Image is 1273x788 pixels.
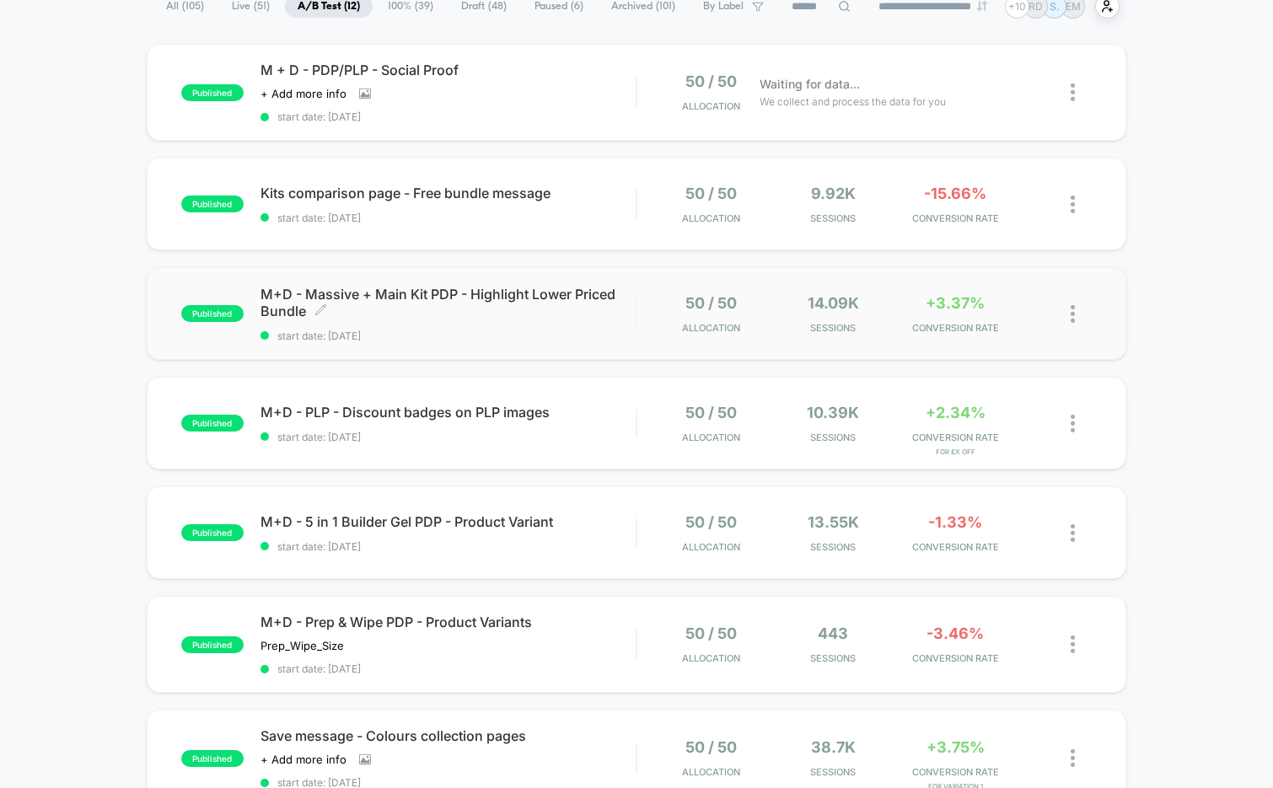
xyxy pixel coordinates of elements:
[682,322,740,334] span: Allocation
[261,62,636,78] span: M + D - PDP/PLP - Social Proof
[261,110,636,123] span: start date: [DATE]
[682,100,740,112] span: Allocation
[261,614,636,630] span: M+D - Prep & Wipe PDP - Product Variants
[685,513,737,531] span: 50 / 50
[682,652,740,664] span: Allocation
[1071,635,1075,653] img: close
[261,662,636,675] span: start date: [DATE]
[682,766,740,778] span: Allocation
[924,185,986,202] span: -15.66%
[181,750,244,767] span: published
[1071,83,1075,101] img: close
[776,766,890,778] span: Sessions
[1071,305,1075,323] img: close
[261,431,636,443] span: start date: [DATE]
[1071,415,1075,432] img: close
[685,294,737,312] span: 50 / 50
[181,305,244,322] span: published
[685,738,737,756] span: 50 / 50
[685,625,737,642] span: 50 / 50
[926,404,986,421] span: +2.34%
[776,432,890,443] span: Sessions
[899,212,1012,224] span: CONVERSION RATE
[899,448,1012,456] span: for £X Off
[899,541,1012,553] span: CONVERSION RATE
[899,652,1012,664] span: CONVERSION RATE
[977,1,987,11] img: end
[261,185,636,201] span: Kits comparison page - Free bundle message
[181,636,244,653] span: published
[682,541,740,553] span: Allocation
[685,72,737,90] span: 50 / 50
[261,727,636,744] span: Save message - Colours collection pages
[776,322,890,334] span: Sessions
[818,625,848,642] span: 443
[682,432,740,443] span: Allocation
[261,540,636,553] span: start date: [DATE]
[1071,749,1075,767] img: close
[928,513,982,531] span: -1.33%
[261,639,344,652] span: Prep_Wipe_Size
[181,196,244,212] span: published
[808,513,859,531] span: 13.55k
[927,738,985,756] span: +3.75%
[261,330,636,342] span: start date: [DATE]
[927,625,984,642] span: -3.46%
[899,322,1012,334] span: CONVERSION RATE
[1071,196,1075,213] img: close
[811,738,856,756] span: 38.7k
[807,404,859,421] span: 10.39k
[261,212,636,224] span: start date: [DATE]
[760,75,860,94] span: Waiting for data...
[181,415,244,432] span: published
[808,294,859,312] span: 14.09k
[899,766,1012,778] span: CONVERSION RATE
[811,185,856,202] span: 9.92k
[685,185,737,202] span: 50 / 50
[261,286,636,319] span: M+D - Massive + Main Kit PDP - Highlight Lower Priced Bundle
[776,652,890,664] span: Sessions
[261,753,346,766] span: + Add more info
[261,404,636,421] span: M+D - PLP - Discount badges on PLP images
[760,94,946,110] span: We collect and process the data for you
[1071,524,1075,542] img: close
[181,84,244,101] span: published
[926,294,985,312] span: +3.37%
[682,212,740,224] span: Allocation
[776,541,890,553] span: Sessions
[776,212,890,224] span: Sessions
[181,524,244,541] span: published
[261,87,346,100] span: + Add more info
[685,404,737,421] span: 50 / 50
[261,513,636,530] span: M+D - 5 in 1 Builder Gel PDP - Product Variant
[899,432,1012,443] span: CONVERSION RATE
